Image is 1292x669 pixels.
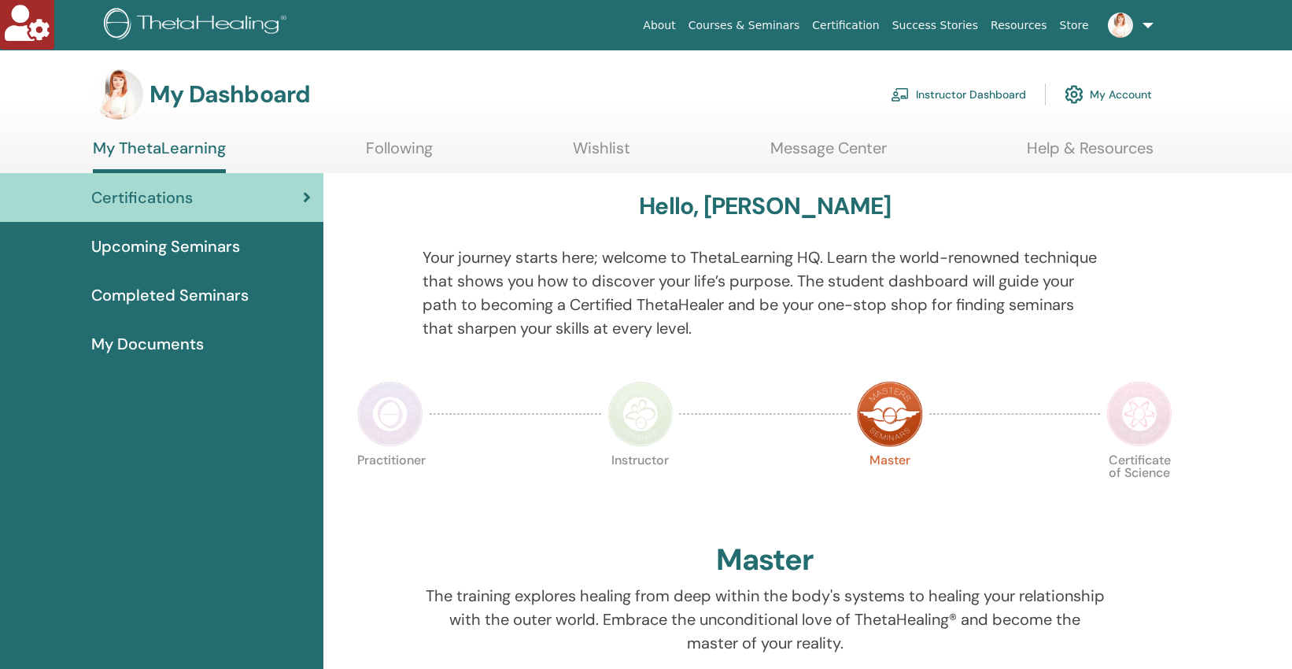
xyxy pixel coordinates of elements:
a: Instructor Dashboard [891,77,1026,112]
img: Certificate of Science [1106,381,1172,447]
a: Certification [806,11,885,40]
span: Completed Seminars [91,283,249,307]
img: Practitioner [357,381,423,447]
p: Certificate of Science [1106,454,1172,520]
p: Master [857,454,923,520]
a: About [637,11,681,40]
h3: My Dashboard [150,80,310,109]
span: My Documents [91,332,204,356]
a: Message Center [770,139,887,169]
img: logo.png [104,8,292,43]
a: My Account [1065,77,1152,112]
img: default.jpg [93,69,143,120]
a: Help & Resources [1027,139,1154,169]
img: cog.svg [1065,81,1083,108]
h3: Hello, [PERSON_NAME] [639,192,891,220]
a: Courses & Seminars [682,11,807,40]
img: Master [857,381,923,447]
p: Practitioner [357,454,423,520]
p: The training explores healing from deep within the body's systems to healing your relationship wi... [423,584,1108,655]
a: My ThetaLearning [93,139,226,173]
img: chalkboard-teacher.svg [891,87,910,102]
p: Instructor [607,454,674,520]
img: Instructor [607,381,674,447]
h2: Master [716,542,814,578]
span: Certifications [91,186,193,209]
a: Following [366,139,433,169]
a: Store [1054,11,1095,40]
a: Success Stories [886,11,984,40]
span: Upcoming Seminars [91,235,240,258]
a: Wishlist [573,139,630,169]
img: default.jpg [1108,13,1133,38]
p: Your journey starts here; welcome to ThetaLearning HQ. Learn the world-renowned technique that sh... [423,246,1108,340]
a: Resources [984,11,1054,40]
